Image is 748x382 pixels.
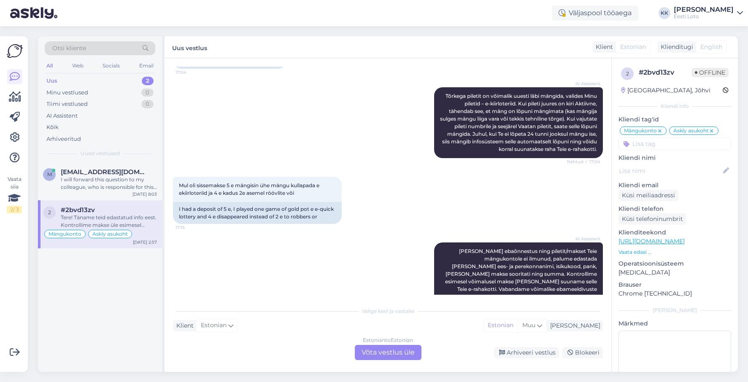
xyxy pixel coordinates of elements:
[179,182,321,196] span: Mul oli sissemakse 5 e mängisin ühe mängu kullapada e ekiirloteriid ja 4 e kadus 2e asemel röövli...
[45,60,54,71] div: All
[618,115,731,124] p: Kliendi tag'id
[61,168,149,176] span: mypsik@gmail.com
[46,135,81,143] div: Arhiveeritud
[46,123,59,132] div: Kõik
[569,81,600,87] span: AI Assistent
[440,93,598,152] span: Tõrkega piletit on võimalik uuesti läbi mängida, valides Minu piletid – e-kiirloteriid. Kui pilet...
[61,206,95,214] span: #2bvd13zv
[618,268,731,277] p: [MEDICAL_DATA]
[552,5,638,21] div: Väljaspool tööaega
[618,204,731,213] p: Kliendi telefon
[618,102,731,110] div: Kliendi info
[620,43,646,51] span: Estonian
[52,44,86,53] span: Otsi kliente
[618,319,731,328] p: Märkmed
[138,60,155,71] div: Email
[132,191,157,197] div: [DATE] 8:03
[621,86,710,95] div: [GEOGRAPHIC_DATA], Jõhvi
[639,67,691,78] div: # 2bvd13zv
[619,166,721,175] input: Lisa nimi
[70,60,85,71] div: Web
[133,239,157,245] div: [DATE] 2:57
[624,128,657,133] span: Mängukonto
[562,347,603,358] div: Blokeeri
[101,60,122,71] div: Socials
[176,69,207,75] span: 17:04
[618,228,731,237] p: Klienditeekond
[173,202,342,224] div: I had a deposit of 5 e, I played one game of gold pot e e-quick lottery and 4 e disappeared inste...
[445,248,598,300] span: [PERSON_NAME] ebaõnnestus ning piletit/makset Teie mängukontole ei ilmunud, palume edastada [PERS...
[141,89,154,97] div: 0
[7,175,22,213] div: Vaata siia
[592,43,613,51] div: Klient
[494,347,559,358] div: Arhiveeri vestlus
[363,336,413,344] div: Estonian to Estonian
[46,112,78,120] div: AI Assistent
[618,259,731,268] p: Operatsioonisüsteem
[618,289,731,298] p: Chrome [TECHNICAL_ID]
[618,213,686,225] div: Küsi telefoninumbrit
[618,280,731,289] p: Brauser
[618,153,731,162] p: Kliendi nimi
[618,190,678,201] div: Küsi meiliaadressi
[567,159,600,165] span: Nähtud ✓ 17:04
[659,7,670,19] div: KK
[173,321,194,330] div: Klient
[673,128,709,133] span: Askly asukoht
[674,6,734,13] div: [PERSON_NAME]
[61,176,157,191] div: I will forward this question to my colleague, who is responsible for this. The reply will be here...
[691,68,729,77] span: Offline
[49,231,81,237] span: Mängukonto
[201,321,227,330] span: Estonian
[81,150,120,157] span: Uued vestlused
[483,319,518,332] div: Estonian
[172,41,207,53] label: Uus vestlus
[618,248,731,256] p: Vaata edasi ...
[618,181,731,190] p: Kliendi email
[173,307,603,315] div: Valige keel ja vastake
[657,43,693,51] div: Klienditugi
[355,345,421,360] div: Võta vestlus üle
[618,137,731,150] input: Lisa tag
[547,321,600,330] div: [PERSON_NAME]
[700,43,722,51] span: English
[46,89,88,97] div: Minu vestlused
[7,206,22,213] div: 2 / 3
[674,6,743,20] a: [PERSON_NAME]Eesti Loto
[569,236,600,242] span: AI Assistent
[7,43,23,59] img: Askly Logo
[92,231,128,237] span: Askly asukoht
[46,77,57,85] div: Uus
[618,307,731,314] div: [PERSON_NAME]
[47,171,52,178] span: m
[674,13,734,20] div: Eesti Loto
[141,100,154,108] div: 0
[626,70,629,77] span: 2
[142,77,154,85] div: 2
[618,237,685,245] a: [URL][DOMAIN_NAME]
[61,214,157,229] div: Tere! Täname teid edastatud info eest. Kontrollime makse üle esimesel võimalusel.
[176,224,207,231] span: 17:15
[48,209,51,215] span: 2
[46,100,88,108] div: Tiimi vestlused
[522,321,535,329] span: Muu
